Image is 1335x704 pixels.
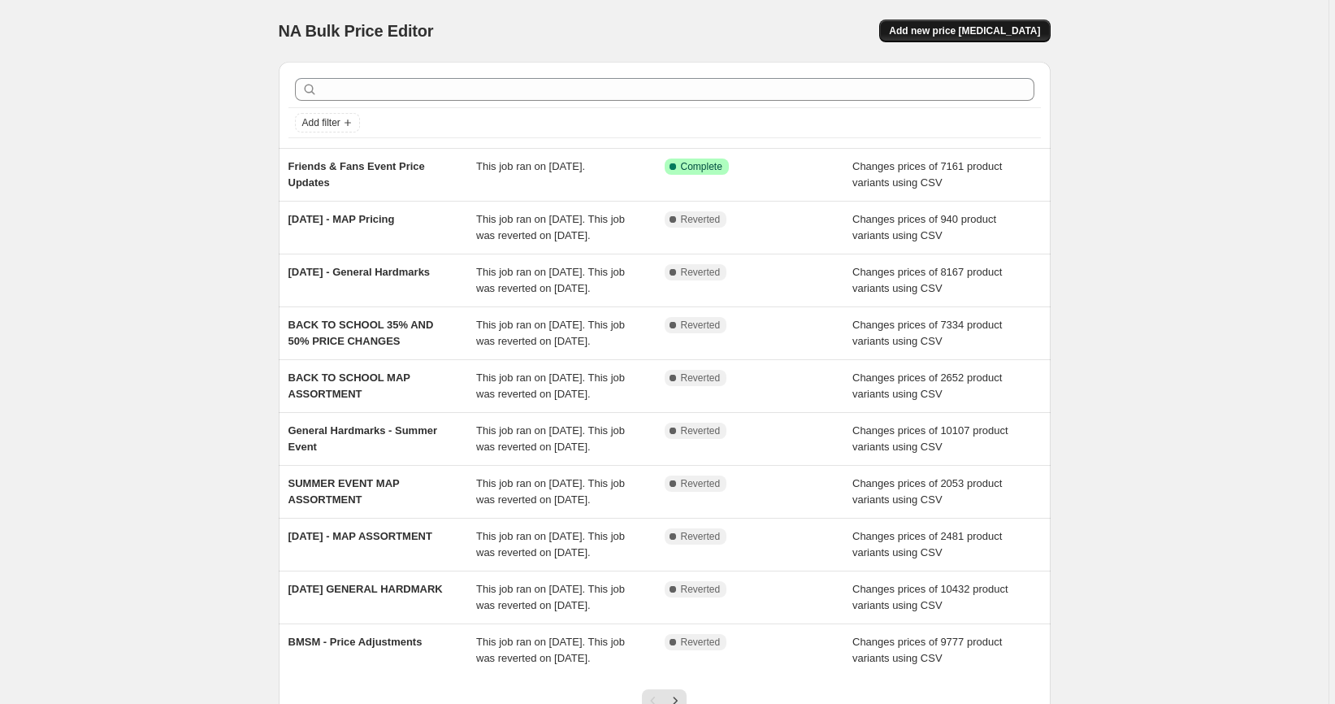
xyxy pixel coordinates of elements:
[476,530,625,558] span: This job ran on [DATE]. This job was reverted on [DATE].
[288,372,410,400] span: BACK TO SCHOOL MAP ASSORTMENT
[879,20,1050,42] button: Add new price [MEDICAL_DATA]
[681,530,721,543] span: Reverted
[476,266,625,294] span: This job ran on [DATE]. This job was reverted on [DATE].
[852,530,1002,558] span: Changes prices of 2481 product variants using CSV
[476,160,585,172] span: This job ran on [DATE].
[681,583,721,596] span: Reverted
[476,583,625,611] span: This job ran on [DATE]. This job was reverted on [DATE].
[681,266,721,279] span: Reverted
[852,424,1008,453] span: Changes prices of 10107 product variants using CSV
[288,477,400,506] span: SUMMER EVENT MAP ASSORTMENT
[476,213,625,241] span: This job ran on [DATE]. This job was reverted on [DATE].
[476,424,625,453] span: This job ran on [DATE]. This job was reverted on [DATE].
[288,583,443,595] span: [DATE] GENERAL HARDMARK
[476,319,625,347] span: This job ran on [DATE]. This job was reverted on [DATE].
[681,213,721,226] span: Reverted
[288,213,395,225] span: [DATE] - MAP Pricing
[681,636,721,649] span: Reverted
[852,477,1002,506] span: Changes prices of 2053 product variants using CSV
[288,266,431,278] span: [DATE] - General Hardmarks
[681,477,721,490] span: Reverted
[681,319,721,332] span: Reverted
[476,372,625,400] span: This job ran on [DATE]. This job was reverted on [DATE].
[852,213,996,241] span: Changes prices of 940 product variants using CSV
[288,424,438,453] span: General Hardmarks - Summer Event
[852,319,1002,347] span: Changes prices of 7334 product variants using CSV
[279,22,434,40] span: NA Bulk Price Editor
[476,477,625,506] span: This job ran on [DATE]. This job was reverted on [DATE].
[852,583,1008,611] span: Changes prices of 10432 product variants using CSV
[681,160,722,173] span: Complete
[476,636,625,664] span: This job ran on [DATE]. This job was reverted on [DATE].
[681,424,721,437] span: Reverted
[288,636,423,648] span: BMSM - Price Adjustments
[681,372,721,385] span: Reverted
[302,116,340,129] span: Add filter
[852,636,1002,664] span: Changes prices of 9777 product variants using CSV
[288,530,432,542] span: [DATE] - MAP ASSORTMENT
[889,24,1040,37] span: Add new price [MEDICAL_DATA]
[852,372,1002,400] span: Changes prices of 2652 product variants using CSV
[295,113,360,133] button: Add filter
[288,160,425,189] span: Friends & Fans Event Price Updates
[852,160,1002,189] span: Changes prices of 7161 product variants using CSV
[288,319,434,347] span: BACK TO SCHOOL 35% AND 50% PRICE CHANGES
[852,266,1002,294] span: Changes prices of 8167 product variants using CSV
